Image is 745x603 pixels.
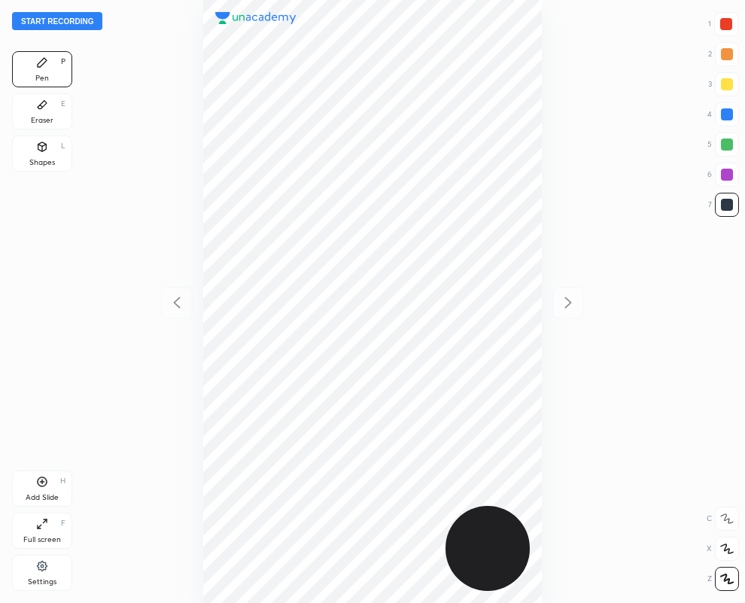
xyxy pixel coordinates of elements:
[708,42,739,66] div: 2
[707,102,739,126] div: 4
[61,142,65,150] div: L
[29,159,55,166] div: Shapes
[31,117,53,124] div: Eraser
[12,12,102,30] button: Start recording
[707,163,739,187] div: 6
[60,477,65,485] div: H
[708,72,739,96] div: 3
[708,12,738,36] div: 1
[215,12,296,24] img: logo.38c385cc.svg
[61,58,65,65] div: P
[28,578,56,586] div: Settings
[708,193,739,217] div: 7
[35,75,49,82] div: Pen
[707,507,739,531] div: C
[23,536,61,544] div: Full screen
[707,537,739,561] div: X
[707,132,739,157] div: 5
[61,519,65,527] div: F
[26,494,59,501] div: Add Slide
[707,567,739,591] div: Z
[61,100,65,108] div: E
